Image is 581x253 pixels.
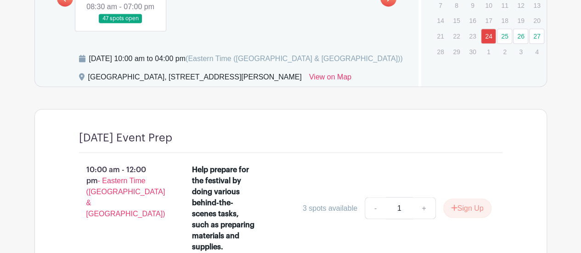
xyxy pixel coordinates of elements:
a: 27 [529,28,544,44]
p: 19 [513,13,528,28]
button: Sign Up [443,198,491,218]
p: 15 [449,13,464,28]
p: 4 [529,45,544,59]
p: 18 [497,13,512,28]
p: 16 [465,13,480,28]
p: 3 [513,45,528,59]
p: 2 [497,45,512,59]
span: - Eastern Time ([GEOGRAPHIC_DATA] & [GEOGRAPHIC_DATA]) [86,176,165,217]
p: 30 [465,45,480,59]
div: [GEOGRAPHIC_DATA], [STREET_ADDRESS][PERSON_NAME] [88,72,302,86]
a: 24 [481,28,496,44]
a: + [412,197,435,219]
a: - [365,197,386,219]
div: 3 spots available [303,202,357,214]
div: Help prepare for the festival by doing various behind-the-scenes tasks, such as preparing materia... [192,164,256,252]
a: 26 [513,28,528,44]
p: 10:00 am - 12:00 pm [64,160,178,223]
p: 28 [433,45,448,59]
div: [DATE] 10:00 am to 04:00 pm [89,53,403,64]
span: (Eastern Time ([GEOGRAPHIC_DATA] & [GEOGRAPHIC_DATA])) [186,55,403,62]
p: 17 [481,13,496,28]
h4: [DATE] Event Prep [79,131,172,145]
p: 23 [465,29,480,43]
p: 21 [433,29,448,43]
p: 22 [449,29,464,43]
a: View on Map [309,72,351,86]
a: 25 [497,28,512,44]
p: 29 [449,45,464,59]
p: 20 [529,13,544,28]
p: 1 [481,45,496,59]
p: 14 [433,13,448,28]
